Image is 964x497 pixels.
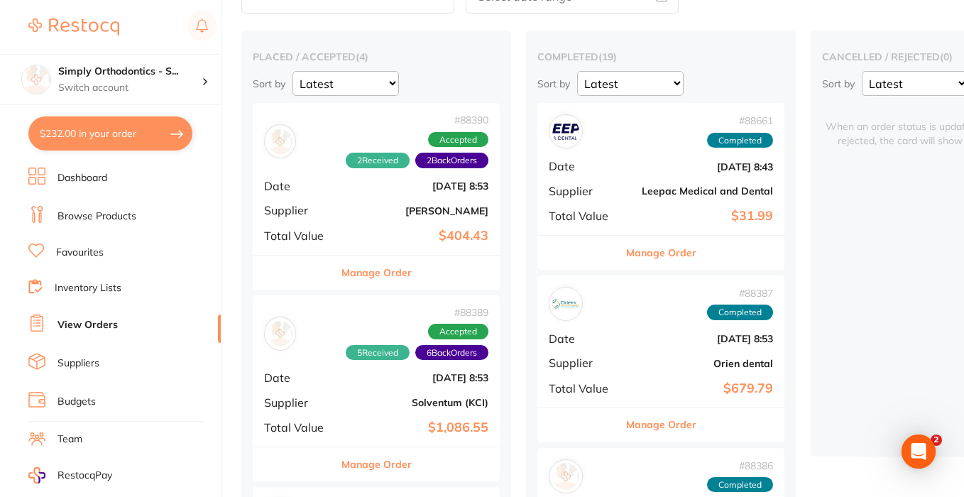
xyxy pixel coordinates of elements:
b: $404.43 [346,229,488,244]
a: View Orders [57,318,118,332]
span: Supplier [264,204,335,217]
b: Orien dental [631,358,773,369]
a: RestocqPay [28,467,112,484]
img: Solventum (KCI) [268,321,292,346]
span: Total Value [549,209,620,222]
span: Back orders [415,345,488,361]
span: 2 [931,435,942,446]
b: [DATE] 8:43 [631,161,773,173]
b: $31.99 [631,209,773,224]
h2: completed ( 19 ) [537,50,784,63]
img: RestocqPay [28,467,45,484]
img: Leepac Medical and Dental [552,118,579,145]
button: Manage Order [626,408,696,442]
span: Supplier [264,396,335,409]
img: Medident [552,463,579,490]
h4: Simply Orthodontics - Sydenham [58,65,202,79]
div: Henry Schein Halas#883902Received2BackOrdersAcceptedDate[DATE] 8:53Supplier[PERSON_NAME]Total Val... [253,103,500,289]
b: [DATE] 8:53 [631,333,773,344]
img: Henry Schein Halas [268,129,292,154]
span: Completed [707,477,773,493]
p: Sort by [253,77,285,90]
span: Date [549,160,620,173]
img: Restocq Logo [28,18,119,35]
p: Sort by [537,77,570,90]
a: Restocq Logo [28,11,119,43]
img: Simply Orthodontics - Sydenham [22,65,50,94]
span: # 88387 [707,288,773,299]
span: Received [346,345,410,361]
span: Date [264,180,335,192]
span: # 88389 [296,307,488,318]
span: Received [346,153,410,168]
span: Total Value [549,382,620,395]
img: Orien dental [552,290,579,317]
b: [PERSON_NAME] [346,205,488,217]
button: $232.00 in your order [28,116,192,151]
button: Manage Order [341,256,412,290]
h2: placed / accepted ( 4 ) [253,50,500,63]
div: Solventum (KCI)#883895Received6BackOrdersAcceptedDate[DATE] 8:53SupplierSolventum (KCI)Total Valu... [253,295,500,481]
b: Solventum (KCI) [346,397,488,408]
a: Team [57,432,82,447]
a: Favourites [56,246,104,260]
a: Suppliers [57,356,99,371]
b: $1,086.55 [346,420,488,435]
p: Sort by [822,77,855,90]
a: Dashboard [57,171,107,185]
span: RestocqPay [57,469,112,483]
b: $679.79 [631,381,773,396]
button: Manage Order [626,236,696,270]
span: Supplier [549,356,620,369]
span: Accepted [428,132,488,148]
span: Total Value [264,229,335,242]
a: Browse Products [57,209,136,224]
b: [DATE] 8:53 [346,372,488,383]
b: Leepac Medical and Dental [631,185,773,197]
span: # 88390 [296,114,488,126]
span: Completed [707,305,773,320]
span: Date [549,332,620,345]
span: Back orders [415,153,488,168]
span: Accepted [428,324,488,339]
span: Supplier [549,185,620,197]
button: Manage Order [341,447,412,481]
span: # 88386 [707,460,773,471]
span: Completed [707,133,773,148]
span: Total Value [264,421,335,434]
div: Open Intercom Messenger [902,435,936,469]
span: Date [264,371,335,384]
a: Inventory Lists [55,281,121,295]
b: [DATE] 8:53 [346,180,488,192]
a: Budgets [57,395,96,409]
p: Switch account [58,81,202,95]
span: # 88661 [707,115,773,126]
